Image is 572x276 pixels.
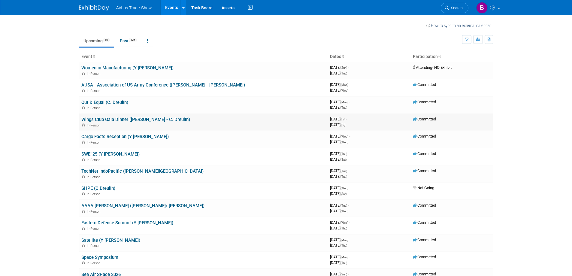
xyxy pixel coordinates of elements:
img: Brianna Corbett [476,2,488,14]
span: - [348,65,349,70]
span: [DATE] [330,65,349,70]
span: Committed [413,255,436,259]
span: [DATE] [330,105,347,110]
span: - [349,82,350,87]
span: (Sat) [340,192,347,196]
a: Past126 [115,35,141,47]
a: Out & Equal (C. Dreuilh) [81,100,128,105]
span: In-Person [87,158,102,162]
span: (Mon) [340,83,348,86]
a: SWE '25 (Y [PERSON_NAME]) [81,151,140,157]
img: In-Person Event [82,244,85,247]
a: AUSA - Association of US Army Conference ([PERSON_NAME] - [PERSON_NAME]) [81,82,245,88]
span: (Wed) [340,135,348,138]
a: Sort by Start Date [341,54,344,59]
a: Cargo Facts Reception (Y [PERSON_NAME]) [81,134,169,139]
span: (Thu) [340,227,347,230]
a: SHPE (C.Dreuilh) [81,186,115,191]
span: (Tue) [340,204,347,207]
span: - [349,100,350,104]
img: In-Person Event [82,141,85,144]
span: In-Person [87,123,102,127]
span: (Thu) [340,106,347,109]
span: Committed [413,82,436,87]
span: (Thu) [340,152,347,156]
span: [DATE] [330,123,345,127]
span: (Wed) [340,89,348,92]
span: Not Going [413,186,434,190]
span: Airbus Trade Show [116,5,152,10]
span: (Fri) [340,123,345,127]
a: Satellite (Y [PERSON_NAME]) [81,238,140,243]
img: In-Person Event [82,106,85,109]
span: [DATE] [330,174,347,179]
span: In-Person [87,192,102,196]
span: In-Person [87,227,102,231]
span: Committed [413,117,436,121]
span: (Wed) [340,221,348,224]
img: In-Person Event [82,192,85,195]
span: Committed [413,134,436,138]
span: In-Person [87,141,102,144]
span: [DATE] [330,157,347,162]
span: Committed [413,168,436,173]
span: (Tue) [340,72,347,75]
span: Committed [413,238,436,242]
span: (Mon) [340,238,348,242]
span: In-Person [87,261,102,265]
span: In-Person [87,89,102,93]
span: - [348,203,349,208]
span: In-Person [87,175,102,179]
img: In-Person Event [82,72,85,75]
a: How to sync to an external calendar... [426,23,493,28]
span: [DATE] [330,260,347,265]
span: In-Person [87,72,102,76]
span: (Sun) [340,273,347,276]
img: In-Person Event [82,210,85,213]
th: Dates [328,52,410,62]
span: (Wed) [340,210,348,213]
span: 16 [103,38,110,42]
span: (Wed) [340,141,348,144]
a: Search [441,3,468,13]
span: (Mon) [340,256,348,259]
span: (Thu) [340,261,347,265]
span: - [348,151,349,156]
a: Eastern Defense Summit (Y [PERSON_NAME]) [81,220,173,226]
a: Upcoming16 [79,35,114,47]
span: (Sun) [340,66,347,69]
span: [DATE] [330,151,349,156]
span: In-Person [87,244,102,248]
span: (Wed) [340,187,348,190]
a: AAAA [PERSON_NAME] ([PERSON_NAME]/ [PERSON_NAME]) [81,203,204,208]
span: Attending- NO Exhibit [413,65,452,70]
span: - [349,238,350,242]
th: Event [79,52,328,62]
span: - [349,220,350,225]
span: Search [449,6,463,10]
span: Committed [413,220,436,225]
span: Committed [413,151,436,156]
th: Participation [410,52,493,62]
a: Sort by Event Name [92,54,95,59]
span: (Tue) [340,169,347,173]
img: ExhibitDay [79,5,109,11]
a: Wings Club Gala Dinner ([PERSON_NAME] - C. Dreuilh) [81,117,190,122]
span: - [349,186,350,190]
span: 126 [129,38,137,42]
span: [DATE] [330,209,348,213]
img: In-Person Event [82,123,85,126]
span: In-Person [87,210,102,214]
span: [DATE] [330,255,350,259]
img: In-Person Event [82,175,85,178]
span: - [349,134,350,138]
span: [DATE] [330,134,350,138]
span: - [346,117,347,121]
span: [DATE] [330,186,350,190]
span: (Thu) [340,175,347,178]
span: [DATE] [330,168,349,173]
a: TechNet IndoPacific ([PERSON_NAME][GEOGRAPHIC_DATA]) [81,168,204,174]
span: [DATE] [330,100,350,104]
span: - [348,168,349,173]
span: [DATE] [330,71,347,75]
